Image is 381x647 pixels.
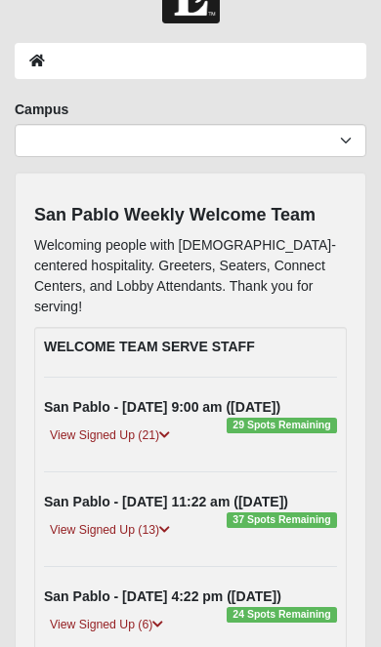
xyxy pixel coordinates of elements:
span: 29 Spots Remaining [227,418,337,433]
h4: San Pablo Weekly Welcome Team [34,205,347,226]
strong: San Pablo - [DATE] 11:22 am ([DATE]) [44,494,288,509]
span: 24 Spots Remaining [227,607,337,623]
strong: WELCOME TEAM SERVE STAFF [44,339,255,354]
strong: San Pablo - [DATE] 9:00 am ([DATE]) [44,399,280,415]
label: Campus [15,100,68,119]
a: View Signed Up (6) [44,615,169,635]
p: Welcoming people with [DEMOGRAPHIC_DATA]-centered hospitality. Greeters, Seaters, Connect Centers... [34,235,347,317]
a: View Signed Up (21) [44,425,176,446]
strong: San Pablo - [DATE] 4:22 pm ([DATE]) [44,588,281,604]
a: View Signed Up (13) [44,520,176,541]
span: 37 Spots Remaining [227,512,337,528]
